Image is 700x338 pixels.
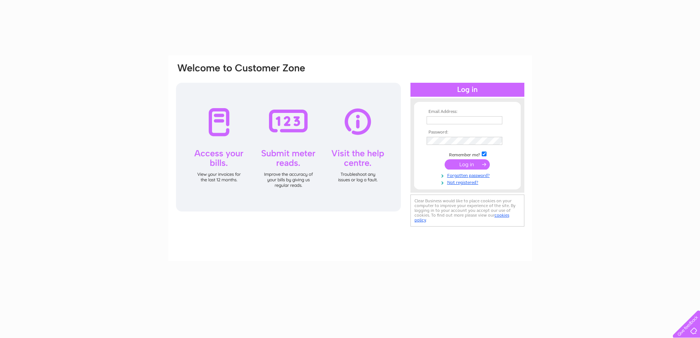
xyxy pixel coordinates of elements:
[414,213,509,223] a: cookies policy
[425,150,510,158] td: Remember me?
[445,159,490,170] input: Submit
[427,178,510,185] a: Not registered?
[410,195,524,227] div: Clear Business would like to place cookies on your computer to improve your experience of the sit...
[425,109,510,114] th: Email Address:
[427,171,510,178] a: Forgotten password?
[425,130,510,135] th: Password:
